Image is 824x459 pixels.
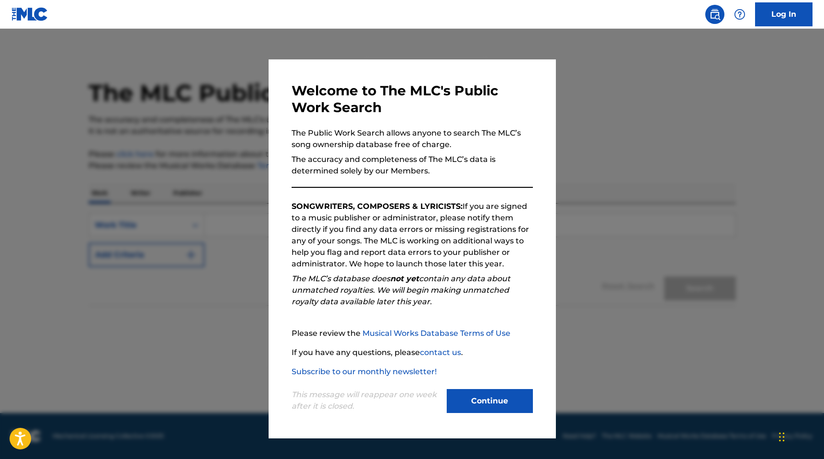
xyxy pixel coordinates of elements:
[755,2,813,26] a: Log In
[709,9,721,20] img: search
[292,389,441,412] p: This message will reappear one week after it is closed.
[292,201,533,270] p: If you are signed to a music publisher or administrator, please notify them directly if you find ...
[292,367,437,376] a: Subscribe to our monthly newsletter!
[390,274,419,283] strong: not yet
[292,154,533,177] p: The accuracy and completeness of The MLC’s data is determined solely by our Members.
[730,5,749,24] div: Help
[292,127,533,150] p: The Public Work Search allows anyone to search The MLC’s song ownership database free of charge.
[292,274,510,306] em: The MLC’s database does contain any data about unmatched royalties. We will begin making unmatche...
[292,202,463,211] strong: SONGWRITERS, COMPOSERS & LYRICISTS:
[776,413,824,459] iframe: Chat Widget
[292,328,533,339] p: Please review the
[447,389,533,413] button: Continue
[292,347,533,358] p: If you have any questions, please .
[420,348,461,357] a: contact us
[734,9,745,20] img: help
[11,7,48,21] img: MLC Logo
[779,423,785,451] div: Drag
[292,82,533,116] h3: Welcome to The MLC's Public Work Search
[362,329,510,338] a: Musical Works Database Terms of Use
[705,5,724,24] a: Public Search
